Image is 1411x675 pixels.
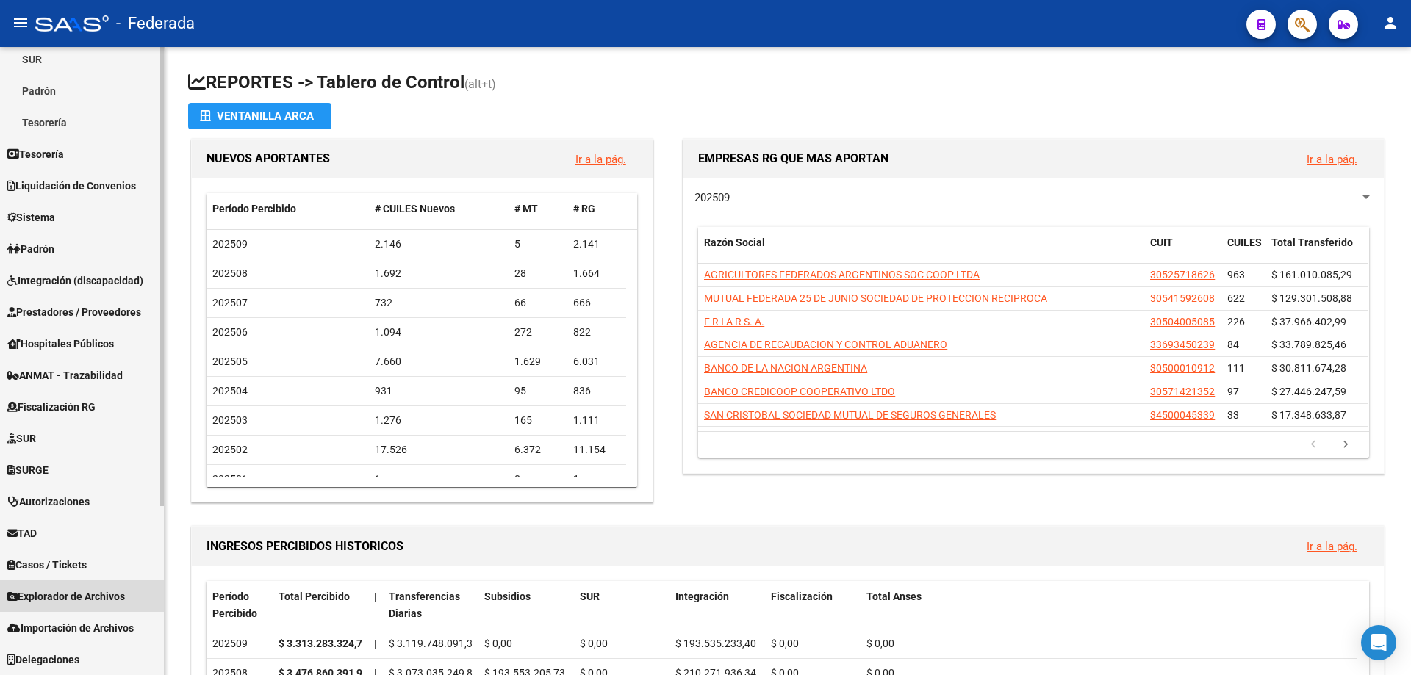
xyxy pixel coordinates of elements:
[7,336,114,352] span: Hospitales Públicos
[698,151,888,165] span: EMPRESAS RG QUE MAS APORTAN
[1144,227,1221,275] datatable-header-cell: CUIT
[212,385,248,397] span: 202504
[1332,437,1360,453] a: go to next page
[7,146,64,162] span: Tesorería
[212,355,248,367] span: 202505
[484,591,531,602] span: Subsidios
[375,203,455,214] span: # CUILES Nuevos
[279,591,350,602] span: Total Percibido
[1150,269,1215,281] span: 30525718626
[514,324,561,341] div: 272
[1271,292,1352,304] span: $ 129.301.508,88
[374,638,376,649] span: |
[464,77,496,91] span: (alt+t)
[573,203,595,214] span: # RG
[514,236,561,253] div: 5
[1271,316,1346,328] span: $ 37.966.402,99
[389,638,478,649] span: $ 3.119.748.091,35
[375,353,503,370] div: 7.660
[675,638,756,649] span: $ 193.535.233,40
[704,292,1047,304] span: MUTUAL FEDERADA 25 DE JUNIO SOCIEDAD DE PROTECCION RECIPROCA
[514,412,561,429] div: 165
[514,295,561,311] div: 66
[1150,362,1215,374] span: 30500010912
[514,353,561,370] div: 1.629
[7,557,87,573] span: Casos / Tickets
[207,581,273,629] datatable-header-cell: Período Percibido
[704,409,996,421] span: SAN CRISTOBAL SOCIEDAD MUTUAL DE SEGUROS GENERALES
[1227,292,1245,304] span: 622
[7,399,96,415] span: Fiscalización RG
[704,362,867,374] span: BANCO DE LA NACION ARGENTINA
[1271,362,1346,374] span: $ 30.811.674,28
[1361,625,1396,660] div: Open Intercom Messenger
[7,430,36,447] span: SUR
[7,494,90,510] span: Autorizaciones
[7,209,55,225] span: Sistema
[1227,339,1239,350] span: 84
[478,581,574,629] datatable-header-cell: Subsidios
[704,269,980,281] span: AGRICULTORES FEDERADOS ARGENTINOS SOC COOP LTDA
[1271,386,1346,397] span: $ 27.446.247,59
[212,591,257,619] span: Período Percibido
[7,620,134,636] span: Importación de Archivos
[212,267,248,279] span: 202508
[765,581,861,629] datatable-header-cell: Fiscalización
[514,383,561,400] div: 95
[368,581,383,629] datatable-header-cell: |
[771,591,833,602] span: Fiscalización
[1265,227,1368,275] datatable-header-cell: Total Transferido
[1227,316,1245,328] span: 226
[866,638,894,649] span: $ 0,00
[1295,533,1369,560] button: Ir a la pág.
[375,265,503,282] div: 1.692
[1150,316,1215,328] span: 30504005085
[7,272,143,289] span: Integración (discapacidad)
[1295,145,1369,173] button: Ir a la pág.
[704,316,764,328] span: F R I A R S. A.
[7,241,54,257] span: Padrón
[1382,14,1399,32] mat-icon: person
[509,193,567,225] datatable-header-cell: # MT
[866,591,922,602] span: Total Anses
[704,339,947,350] span: AGENCIA DE RECAUDACION Y CONTROL ADUANERO
[374,591,377,602] span: |
[573,353,620,370] div: 6.031
[1221,227,1265,275] datatable-header-cell: CUILES
[573,441,620,458] div: 11.154
[212,473,248,485] span: 202501
[389,591,460,619] span: Transferencias Diarias
[484,638,512,649] span: $ 0,00
[567,193,626,225] datatable-header-cell: # RG
[212,238,248,250] span: 202509
[212,444,248,455] span: 202502
[383,581,478,629] datatable-header-cell: Transferencias Diarias
[7,367,123,383] span: ANMAT - Trazabilidad
[7,525,37,541] span: TAD
[861,581,1357,629] datatable-header-cell: Total Anses
[12,14,29,32] mat-icon: menu
[207,193,369,225] datatable-header-cell: Período Percibido
[1227,269,1245,281] span: 963
[1271,237,1353,248] span: Total Transferido
[514,265,561,282] div: 28
[188,71,1387,96] h1: REPORTES -> Tablero de Control
[1150,386,1215,397] span: 30571421352
[273,581,368,629] datatable-header-cell: Total Percibido
[212,635,267,652] div: 202509
[694,191,730,204] span: 202509
[212,203,296,214] span: Período Percibido
[212,297,248,308] span: 202507
[698,227,1144,275] datatable-header-cell: Razón Social
[771,638,799,649] span: $ 0,00
[573,383,620,400] div: 836
[7,304,141,320] span: Prestadores / Proveedores
[573,295,620,311] div: 666
[575,153,626,166] a: Ir a la pág.
[675,591,729,602] span: Integración
[212,414,248,426] span: 202503
[1227,386,1239,397] span: 97
[279,638,368,649] strong: $ 3.313.283.324,75
[580,638,608,649] span: $ 0,00
[369,193,509,225] datatable-header-cell: # CUILES Nuevos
